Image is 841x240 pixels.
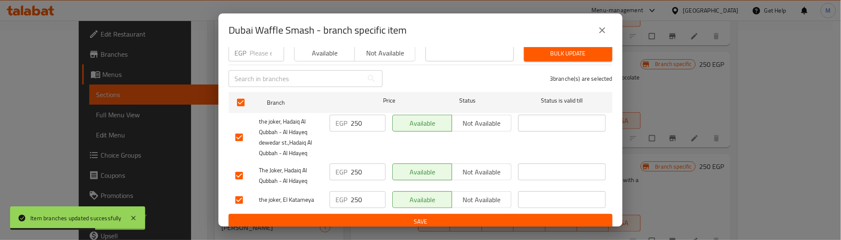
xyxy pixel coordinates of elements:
span: Not available [455,166,508,178]
p: 3 branche(s) are selected [550,74,612,83]
button: Not available [452,164,511,180]
button: Not available [452,115,511,132]
span: Status is valid till [518,95,606,106]
span: Status [424,95,511,106]
input: Search in branches [229,70,363,87]
span: Not available [358,47,412,59]
span: Bulk update [531,48,606,59]
p: EGP [335,167,347,177]
span: Available [396,166,449,178]
span: Available [396,117,449,129]
button: Save [229,214,612,229]
p: EGP [335,118,347,128]
span: Save [235,216,606,227]
span: Not available [455,117,508,129]
span: the joker, El Katameya [259,195,323,205]
input: Please enter price [351,115,386,132]
span: the joker, Hadaiq Al Qubbah - Al Hdayeq dewedar st.,Hadaiq Al Qubbah - Al Hdayeq [259,116,323,158]
button: Available [392,115,452,132]
span: Price [361,95,417,106]
button: Available [392,191,452,208]
input: Please enter price [351,191,386,208]
input: Please enter price [351,164,386,180]
button: Available [392,164,452,180]
p: EGP [335,195,347,205]
span: Branch [267,98,354,108]
h2: Dubai Waffle Smash - branch specific item [229,24,407,37]
button: Not available [452,191,511,208]
input: Please enter price [250,45,284,61]
button: Not available [354,45,415,61]
span: Not available [455,194,508,206]
span: Available [396,194,449,206]
button: close [592,20,612,40]
span: Available [298,47,351,59]
span: The Joker, Hadaiq Al Qubbah - Al Hdayeq [259,165,323,186]
p: EGP [234,48,246,58]
div: Item branches updated successfully [30,214,122,223]
button: Available [294,45,355,61]
button: Bulk update [524,46,612,61]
